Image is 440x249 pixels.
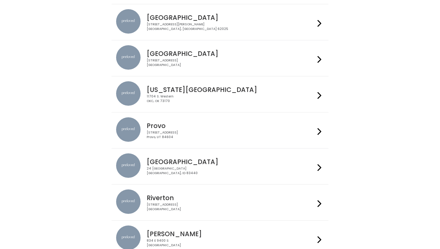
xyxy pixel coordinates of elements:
[116,117,324,143] a: preloved location Provo [STREET_ADDRESS]Provo, UT 84604
[147,58,315,67] div: [STREET_ADDRESS] [GEOGRAPHIC_DATA]
[116,189,324,215] a: preloved location Riverton [STREET_ADDRESS][GEOGRAPHIC_DATA]
[116,45,141,70] img: preloved location
[147,50,315,57] h4: [GEOGRAPHIC_DATA]
[116,153,141,178] img: preloved location
[147,22,315,31] div: [STREET_ADDRESS][PERSON_NAME] [GEOGRAPHIC_DATA], [GEOGRAPHIC_DATA] 62025
[147,239,315,247] div: 834 E 9400 S [GEOGRAPHIC_DATA]
[116,189,141,214] img: preloved location
[116,153,324,179] a: preloved location [GEOGRAPHIC_DATA] 24 [GEOGRAPHIC_DATA][GEOGRAPHIC_DATA], ID 83440
[147,194,315,201] h4: Riverton
[147,86,315,93] h4: [US_STATE][GEOGRAPHIC_DATA]
[116,9,141,34] img: preloved location
[116,117,141,142] img: preloved location
[147,94,315,103] div: 11704 S. Western OKC, OK 73170
[147,130,315,139] div: [STREET_ADDRESS] Provo, UT 84604
[147,230,315,237] h4: [PERSON_NAME]
[147,122,315,129] h4: Provo
[147,14,315,21] h4: [GEOGRAPHIC_DATA]
[116,81,141,106] img: preloved location
[147,203,315,211] div: [STREET_ADDRESS] [GEOGRAPHIC_DATA]
[116,9,324,35] a: preloved location [GEOGRAPHIC_DATA] [STREET_ADDRESS][PERSON_NAME][GEOGRAPHIC_DATA], [GEOGRAPHIC_D...
[116,81,324,107] a: preloved location [US_STATE][GEOGRAPHIC_DATA] 11704 S. WesternOKC, OK 73170
[147,167,315,175] div: 24 [GEOGRAPHIC_DATA] [GEOGRAPHIC_DATA], ID 83440
[116,45,324,71] a: preloved location [GEOGRAPHIC_DATA] [STREET_ADDRESS][GEOGRAPHIC_DATA]
[147,158,315,165] h4: [GEOGRAPHIC_DATA]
